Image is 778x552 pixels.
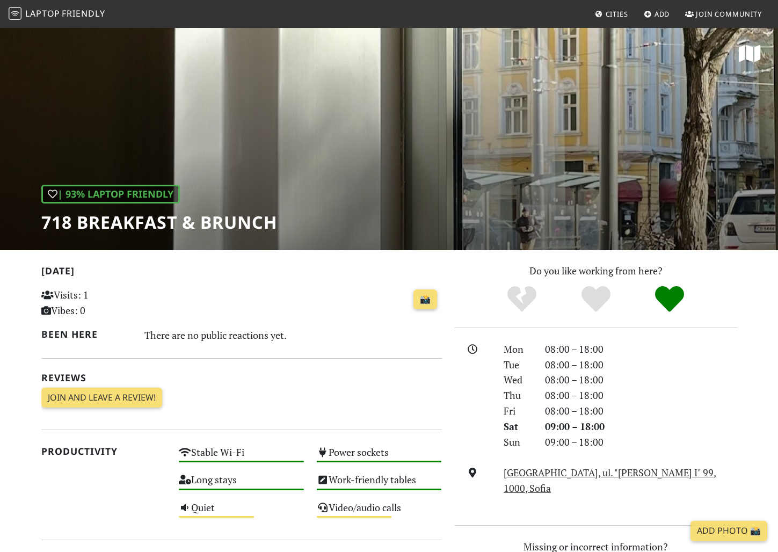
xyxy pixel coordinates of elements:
[455,263,737,279] p: Do you like working from here?
[632,285,707,314] div: Definitely!
[539,357,744,373] div: 08:00 – 18:00
[539,403,744,419] div: 08:00 – 18:00
[559,285,633,314] div: Yes
[41,212,277,233] h1: 718 Breakfast & Brunch
[41,265,442,281] h2: [DATE]
[144,326,442,344] div: There are no public reactions yet.
[310,499,448,526] div: Video/audio calls
[497,434,538,450] div: Sun
[41,185,180,204] div: | 93% Laptop Friendly
[539,434,744,450] div: 09:00 – 18:00
[539,342,744,357] div: 08:00 – 18:00
[655,9,670,19] span: Add
[9,5,105,24] a: LaptopFriendly LaptopFriendly
[539,388,744,403] div: 08:00 – 18:00
[413,289,437,310] a: 📸
[497,357,538,373] div: Tue
[497,403,538,419] div: Fri
[497,372,538,388] div: Wed
[690,521,767,541] a: Add Photo 📸
[41,446,166,457] h2: Productivity
[681,4,766,24] a: Join Community
[310,444,448,471] div: Power sockets
[639,4,674,24] a: Add
[696,9,762,19] span: Join Community
[485,285,559,314] div: No
[25,8,60,19] span: Laptop
[172,499,310,526] div: Quiet
[497,388,538,403] div: Thu
[606,9,628,19] span: Cities
[41,287,166,318] p: Visits: 1 Vibes: 0
[62,8,105,19] span: Friendly
[539,372,744,388] div: 08:00 – 18:00
[539,419,744,434] div: 09:00 – 18:00
[172,471,310,498] div: Long stays
[591,4,632,24] a: Cities
[172,444,310,471] div: Stable Wi-Fi
[41,329,132,340] h2: Been here
[41,372,442,383] h2: Reviews
[41,388,162,408] a: Join and leave a review!
[9,7,21,20] img: LaptopFriendly
[497,419,538,434] div: Sat
[310,471,448,498] div: Work-friendly tables
[497,342,538,357] div: Mon
[504,466,716,495] a: [GEOGRAPHIC_DATA], ul. "[PERSON_NAME] I" 99, 1000, Sofia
